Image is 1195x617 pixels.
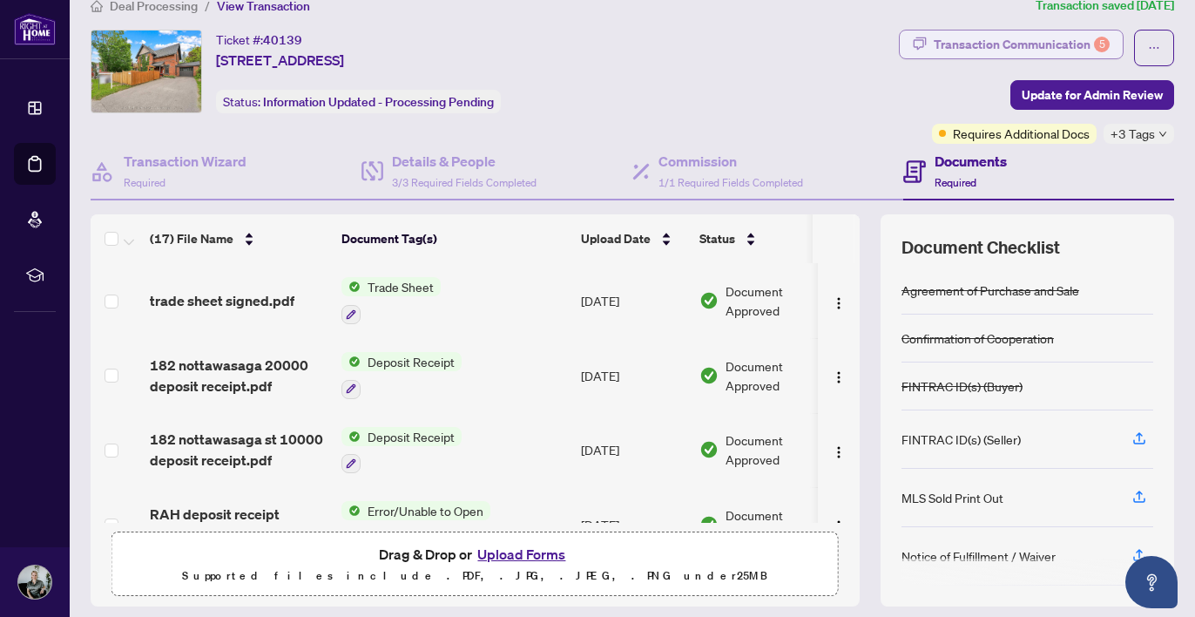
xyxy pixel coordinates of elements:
[935,176,976,189] span: Required
[143,214,334,263] th: (17) File Name
[901,546,1056,566] div: Notice of Fulfillment / Waiver
[901,430,1021,449] div: FINTRAC ID(s) (Seller)
[935,151,1007,172] h4: Documents
[1010,80,1174,110] button: Update for Admin Review
[574,487,692,562] td: [DATE]
[726,281,834,320] span: Document Approved
[574,338,692,413] td: [DATE]
[832,445,846,459] img: Logo
[901,376,1023,396] div: FINTRAC ID(s) (Buyer)
[574,214,692,263] th: Upload Date
[263,94,494,110] span: Information Updated - Processing Pending
[150,504,327,546] span: RAH deposit receipt 20000.pdf
[150,290,294,311] span: trade sheet signed.pdf
[581,229,651,248] span: Upload Date
[825,287,853,315] button: Logo
[14,13,56,45] img: logo
[699,291,719,310] img: Document Status
[124,176,165,189] span: Required
[1094,37,1110,52] div: 5
[726,505,834,544] span: Document Approved
[574,263,692,338] td: [DATE]
[699,366,719,385] img: Document Status
[263,32,302,48] span: 40139
[341,352,462,399] button: Status IconDeposit Receipt
[334,214,574,263] th: Document Tag(s)
[1022,81,1163,109] span: Update for Admin Review
[699,440,719,459] img: Document Status
[472,543,570,566] button: Upload Forms
[216,90,501,113] div: Status:
[901,235,1060,260] span: Document Checklist
[574,413,692,488] td: [DATE]
[832,296,846,310] img: Logo
[825,362,853,390] button: Logo
[825,511,853,539] button: Logo
[341,352,361,371] img: Status Icon
[379,543,570,566] span: Drag & Drop or
[825,436,853,464] button: Logo
[341,427,462,474] button: Status IconDeposit Receipt
[934,31,1110,58] div: Transaction Communication
[112,532,838,597] span: Drag & Drop orUpload FormsSupported files include .PDF, .JPG, .JPEG, .PNG under25MB
[692,214,841,263] th: Status
[18,566,51,599] img: Profile Icon
[361,427,462,446] span: Deposit Receipt
[361,501,490,520] span: Error/Unable to Open
[341,427,361,446] img: Status Icon
[216,50,344,71] span: [STREET_ADDRESS]
[341,501,361,520] img: Status Icon
[658,176,803,189] span: 1/1 Required Fields Completed
[392,176,537,189] span: 3/3 Required Fields Completed
[901,329,1054,348] div: Confirmation of Cooperation
[899,30,1124,59] button: Transaction Communication5
[658,151,803,172] h4: Commission
[901,488,1003,507] div: MLS Sold Print Out
[699,229,735,248] span: Status
[341,277,361,296] img: Status Icon
[953,124,1090,143] span: Requires Additional Docs
[91,31,201,112] img: IMG-S12182884_1.jpg
[123,566,827,586] p: Supported files include .PDF, .JPG, .JPEG, .PNG under 25 MB
[1158,130,1167,139] span: down
[832,519,846,533] img: Logo
[150,429,327,471] span: 182 nottawasaga st 10000 deposit receipt.pdf
[392,151,537,172] h4: Details & People
[832,370,846,384] img: Logo
[726,356,834,395] span: Document Approved
[1111,124,1155,144] span: +3 Tags
[341,501,490,548] button: Status IconError/Unable to Open
[216,30,302,50] div: Ticket #:
[361,277,441,296] span: Trade Sheet
[1125,556,1178,608] button: Open asap
[361,352,462,371] span: Deposit Receipt
[124,151,246,172] h4: Transaction Wizard
[726,431,834,469] span: Document Approved
[901,281,1079,300] div: Agreement of Purchase and Sale
[150,229,233,248] span: (17) File Name
[1148,42,1160,54] span: ellipsis
[150,355,327,397] span: 182 nottawasaga 20000 deposit receipt.pdf
[341,277,441,324] button: Status IconTrade Sheet
[699,515,719,534] img: Document Status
